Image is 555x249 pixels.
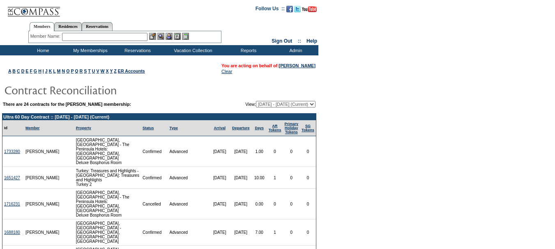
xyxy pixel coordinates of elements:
img: b_calculator.gif [182,33,189,40]
td: Confirmed [141,167,168,189]
td: Confirmed [141,136,168,167]
a: Become our fan on Facebook [286,8,293,13]
a: Members [30,22,55,31]
b: There are 24 contracts for the [PERSON_NAME] membership: [3,102,131,107]
img: b_edit.gif [149,33,156,40]
a: Z [114,69,117,73]
a: Departure [232,126,250,130]
td: 0 [283,189,300,219]
a: M [57,69,61,73]
a: K [49,69,52,73]
a: L [53,69,55,73]
img: Impersonate [166,33,173,40]
a: D [21,69,25,73]
a: U [92,69,95,73]
a: W [101,69,105,73]
td: Reservations [113,45,160,55]
a: O [66,69,69,73]
td: Home [18,45,66,55]
a: I [43,69,44,73]
a: Arrival [214,126,226,130]
a: S [84,69,87,73]
td: 0 [300,189,316,219]
td: My Memberships [66,45,113,55]
a: Member [25,126,40,130]
td: Cancelled [141,189,168,219]
td: [PERSON_NAME] [24,167,61,189]
td: View: [205,101,315,107]
a: A [8,69,11,73]
a: Primary HolidayTokens [285,122,299,134]
td: Vacation Collection [160,45,224,55]
a: 1716231 [4,202,20,206]
img: Reservations [174,33,181,40]
td: 10.00 [252,167,267,189]
td: Ultra 60 Day Contract :: [DATE] - [DATE] (Current) [2,114,316,120]
td: Advanced [168,219,210,246]
a: 1651427 [4,176,20,180]
td: Advanced [168,167,210,189]
td: [PERSON_NAME] [24,219,61,246]
td: Admin [271,45,318,55]
a: 1733280 [4,149,20,154]
td: [GEOGRAPHIC_DATA], [GEOGRAPHIC_DATA] - [GEOGRAPHIC_DATA], [GEOGRAPHIC_DATA] [GEOGRAPHIC_DATA] [74,219,141,246]
td: Advanced [168,136,210,167]
a: Type [170,126,178,130]
td: [DATE] [230,167,252,189]
a: Clear [221,69,232,74]
img: Subscribe to our YouTube Channel [302,6,317,12]
td: [DATE] [230,136,252,167]
td: Reports [224,45,271,55]
td: [PERSON_NAME] [24,136,61,167]
a: Follow us on Twitter [294,8,301,13]
a: Y [110,69,113,73]
td: 0 [300,136,316,167]
div: Member Name: [30,33,62,40]
td: Advanced [168,189,210,219]
td: [DATE] [210,136,230,167]
td: 0.00 [252,189,267,219]
span: :: [298,38,301,44]
a: C [17,69,20,73]
a: Q [75,69,78,73]
td: Confirmed [141,219,168,246]
td: 1 [267,167,283,189]
img: Follow us on Twitter [294,6,301,12]
img: Become our fan on Facebook [286,6,293,12]
td: [DATE] [210,189,230,219]
td: 1.00 [252,136,267,167]
a: Property [76,126,91,130]
a: Residences [54,22,82,31]
a: Status [143,126,154,130]
a: Reservations [82,22,113,31]
span: You are acting on behalf of: [221,63,315,68]
td: 7.00 [252,219,267,246]
td: [DATE] [210,167,230,189]
a: T [88,69,91,73]
a: Subscribe to our YouTube Channel [302,8,317,13]
td: 0 [300,167,316,189]
td: Id [2,120,24,136]
td: [DATE] [230,189,252,219]
a: J [45,69,48,73]
td: 0 [267,189,283,219]
a: [PERSON_NAME] [279,63,315,68]
td: 0 [283,167,300,189]
a: ARTokens [269,124,281,132]
a: P [71,69,74,73]
td: Turkey: Treasures and Highlights - [GEOGRAPHIC_DATA]: Treasures and Highlights Turkey 2 [74,167,141,189]
a: E [25,69,28,73]
td: 0 [283,219,300,246]
a: N [62,69,65,73]
td: Follow Us :: [256,5,285,15]
td: [DATE] [230,219,252,246]
a: 1688180 [4,230,20,235]
td: [PERSON_NAME] [24,189,61,219]
td: [GEOGRAPHIC_DATA], [GEOGRAPHIC_DATA] - The Peninsula Hotels: [GEOGRAPHIC_DATA], [GEOGRAPHIC_DATA]... [74,189,141,219]
td: 0 [267,136,283,167]
td: [GEOGRAPHIC_DATA], [GEOGRAPHIC_DATA] - The Peninsula Hotels: [GEOGRAPHIC_DATA], [GEOGRAPHIC_DATA]... [74,136,141,167]
img: View [157,33,164,40]
a: Sign Out [272,38,292,44]
a: H [38,69,41,73]
a: F [30,69,32,73]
